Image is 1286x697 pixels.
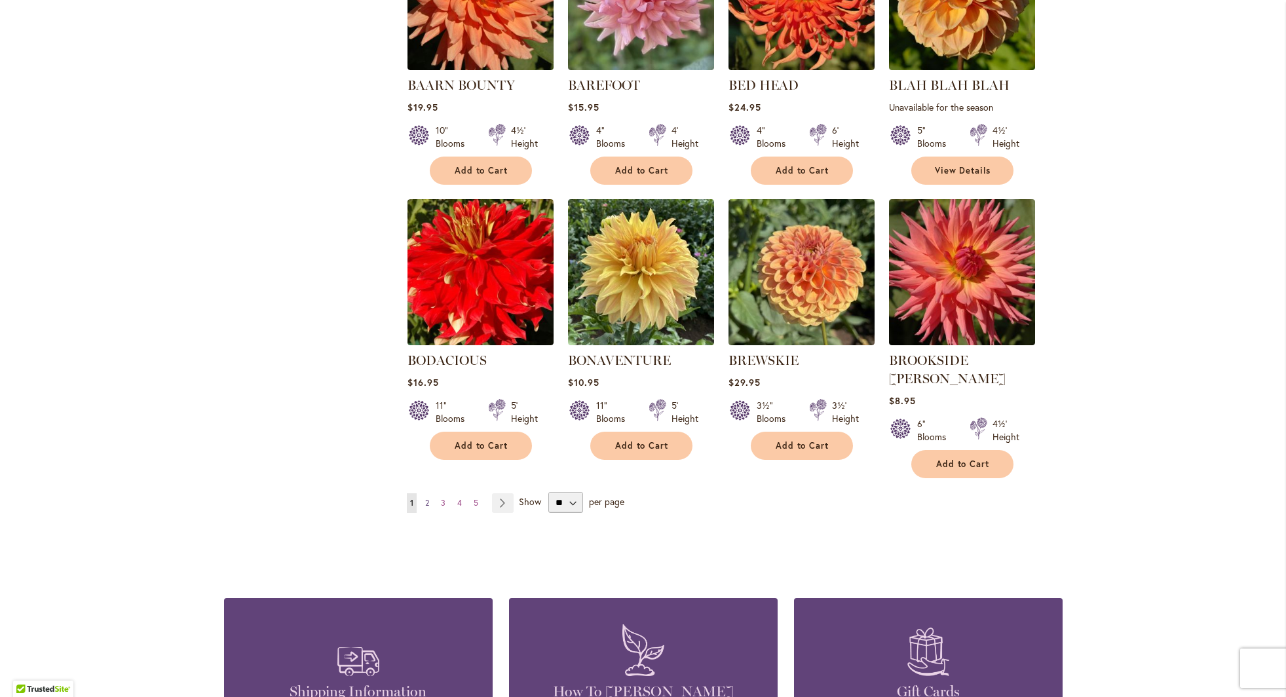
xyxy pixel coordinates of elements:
div: 5' Height [511,399,538,425]
button: Add to Cart [751,432,853,460]
a: BODACIOUS [407,352,487,368]
span: $10.95 [568,376,599,388]
span: $29.95 [728,376,761,388]
button: Add to Cart [430,157,532,185]
img: BREWSKIE [728,199,875,345]
span: Add to Cart [455,165,508,176]
span: Add to Cart [776,165,829,176]
span: 3 [441,498,445,508]
img: Bonaventure [568,199,714,345]
div: 10" Blooms [436,124,472,150]
span: View Details [935,165,991,176]
a: 5 [470,493,482,513]
button: Add to Cart [590,432,692,460]
span: 5 [474,498,478,508]
a: Bonaventure [568,335,714,348]
div: 6' Height [832,124,859,150]
a: BED HEAD [728,77,799,93]
a: BROOKSIDE [PERSON_NAME] [889,352,1006,386]
div: 5' Height [671,399,698,425]
div: 4" Blooms [757,124,793,150]
div: 3½' Height [832,399,859,425]
a: BREWSKIE [728,352,799,368]
a: 4 [454,493,465,513]
span: Show [519,495,541,508]
a: BLAH BLAH BLAH [889,77,1010,93]
div: 4½' Height [993,417,1019,443]
span: $24.95 [728,101,761,113]
span: Add to Cart [455,440,508,451]
span: $15.95 [568,101,599,113]
span: 2 [425,498,429,508]
a: BONAVENTURE [568,352,671,368]
span: 4 [457,498,462,508]
a: View Details [911,157,1013,185]
div: 6" Blooms [917,417,954,443]
span: per page [589,495,624,508]
span: $16.95 [407,376,439,388]
div: 4½' Height [511,124,538,150]
button: Add to Cart [430,432,532,460]
a: BED HEAD [728,60,875,73]
a: 3 [438,493,449,513]
a: BAREFOOT [568,77,640,93]
button: Add to Cart [911,450,1013,478]
div: 4' Height [671,124,698,150]
span: Add to Cart [615,165,669,176]
div: 11" Blooms [596,399,633,425]
span: 1 [410,498,413,508]
a: BAARN BOUNTY [407,77,515,93]
a: BODACIOUS [407,335,554,348]
span: $8.95 [889,394,916,407]
div: 3½" Blooms [757,399,793,425]
span: Add to Cart [936,459,990,470]
img: BROOKSIDE CHERI [889,199,1035,345]
button: Add to Cart [751,157,853,185]
p: Unavailable for the season [889,101,1035,113]
a: Blah Blah Blah [889,60,1035,73]
img: BODACIOUS [407,199,554,345]
a: Baarn Bounty [407,60,554,73]
a: BAREFOOT [568,60,714,73]
div: 4" Blooms [596,124,633,150]
span: Add to Cart [615,440,669,451]
a: BREWSKIE [728,335,875,348]
iframe: Launch Accessibility Center [10,650,47,687]
a: 2 [422,493,432,513]
div: 4½' Height [993,124,1019,150]
button: Add to Cart [590,157,692,185]
span: $19.95 [407,101,438,113]
div: 5" Blooms [917,124,954,150]
a: BROOKSIDE CHERI [889,335,1035,348]
span: Add to Cart [776,440,829,451]
div: 11" Blooms [436,399,472,425]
